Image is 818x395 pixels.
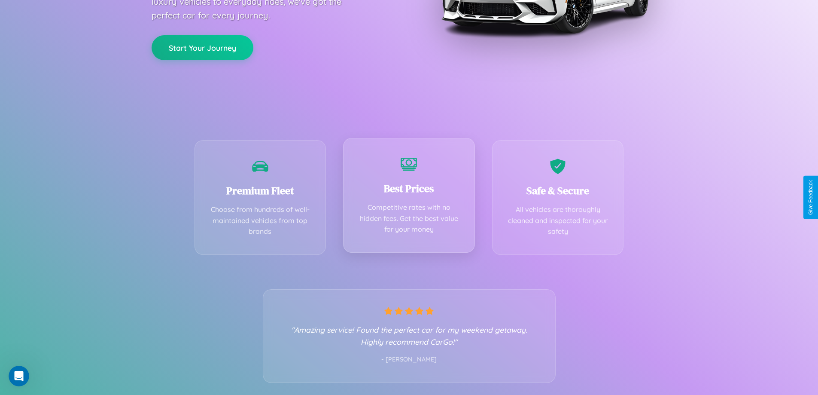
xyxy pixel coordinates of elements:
p: Competitive rates with no hidden fees. Get the best value for your money [356,202,462,235]
h3: Safe & Secure [505,184,611,198]
button: Start Your Journey [152,35,253,60]
p: Choose from hundreds of well-maintained vehicles from top brands [208,204,313,237]
h3: Best Prices [356,181,462,196]
div: Give Feedback [808,180,814,215]
p: - [PERSON_NAME] [280,354,538,365]
h3: Premium Fleet [208,184,313,198]
iframe: Intercom live chat [9,366,29,386]
p: "Amazing service! Found the perfect car for my weekend getaway. Highly recommend CarGo!" [280,324,538,348]
p: All vehicles are thoroughly cleaned and inspected for your safety [505,204,611,237]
